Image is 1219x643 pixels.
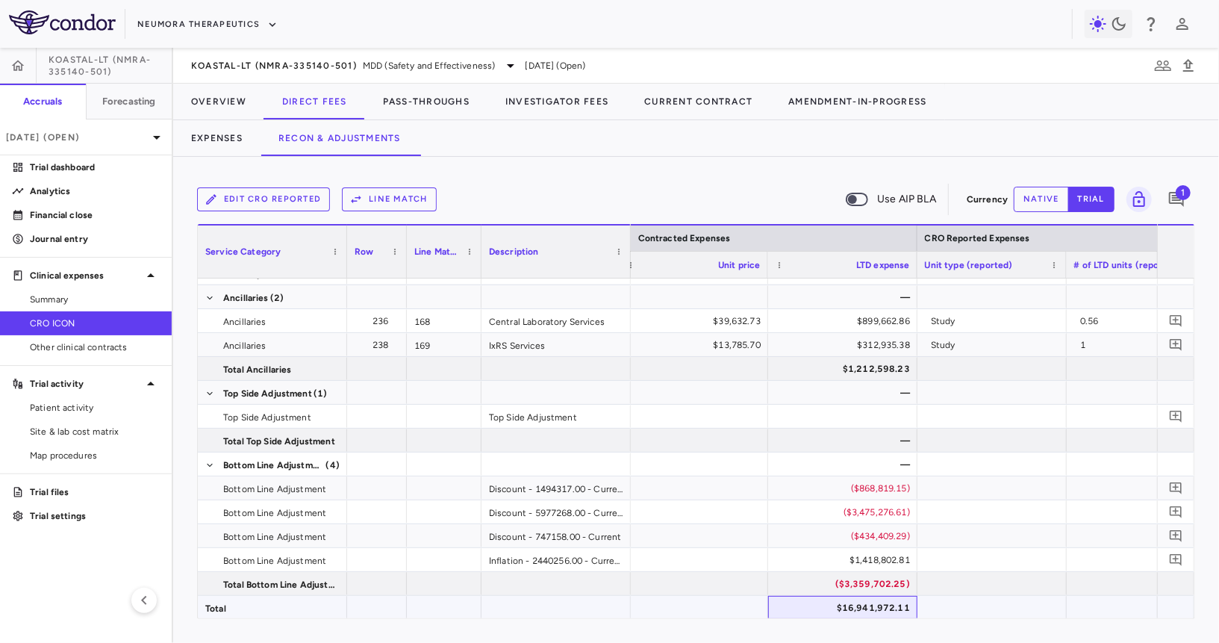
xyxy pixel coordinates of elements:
span: Map procedures [30,449,160,462]
div: IxRS Services [481,333,631,356]
span: Ancillaries [223,286,269,310]
span: Total [205,597,226,621]
span: Top Side Adjustment [223,406,311,429]
button: Recon & Adjustments [261,120,419,156]
p: Trial dashboard [30,161,160,174]
div: ($3,475,276.61) [782,500,910,524]
span: Description [489,246,539,257]
span: KOASTAL-LT (NMRA-335140-501) [49,54,172,78]
img: logo-full-BYUhSk78.svg [9,10,116,34]
span: 1 [1176,185,1191,200]
div: $13,785.70 [632,333,761,357]
div: — [782,453,910,476]
div: — [782,381,910,405]
div: $1,418,802.81 [782,548,910,572]
span: LTD expense [856,260,910,270]
div: Central Laboratory Services [481,309,631,332]
button: Add comment [1166,335,1186,355]
div: Discount - 1494317.00 - Current [481,476,631,500]
p: Currency [967,193,1008,206]
span: Bottom Line Adjustment [223,453,325,477]
h6: Accruals [23,95,62,108]
svg: Add comment [1169,505,1183,519]
svg: Add comment [1167,190,1185,208]
span: Lock grid [1120,187,1152,212]
div: — [782,429,910,453]
div: 238 [361,333,399,357]
div: — [782,285,910,309]
svg: Add comment [1169,338,1183,352]
div: 236 [361,309,399,333]
button: Line Match [342,187,437,211]
button: Overview [173,84,264,119]
button: Add comment [1166,550,1186,570]
span: Ancillaries [223,334,266,358]
button: Edit CRO reported [197,187,330,211]
div: Discount - 5977268.00 - Current [481,500,631,524]
p: Trial activity [30,377,142,391]
button: Pass-Throughs [365,84,487,119]
span: Site & lab cost matrix [30,425,160,438]
span: CRO Reported Expenses [925,233,1030,243]
button: Add comment [1164,187,1189,212]
div: 168 [407,309,481,332]
span: Patient activity [30,401,160,414]
svg: Add comment [1169,529,1183,543]
div: $39,632.73 [632,309,761,333]
span: Summary [30,293,160,306]
span: Use AIP BLA [877,191,936,208]
div: Study [931,309,1059,333]
svg: Add comment [1169,314,1183,328]
button: Neumora Therapeutics [137,13,278,37]
span: Row [355,246,373,257]
button: trial [1068,187,1114,212]
div: $312,935.38 [782,333,910,357]
div: Inflation - 2440256.00 - Current [481,548,631,571]
button: Amendment-In-Progress [770,84,944,119]
span: Service Category [205,246,281,257]
button: Current Contract [626,84,770,119]
button: Add comment [1166,526,1186,546]
p: Financial close [30,208,160,222]
p: Journal entry [30,232,160,246]
span: Bottom Line Adjustment [223,549,326,573]
span: KOASTAL-LT (NMRA-335140-501) [191,60,357,72]
p: Trial settings [30,509,160,523]
span: CRO ICON [30,317,160,330]
p: Trial files [30,485,160,499]
span: Contracted Expenses [638,233,731,243]
span: (1) [314,382,327,406]
span: Total Ancillaries [223,358,292,382]
div: Study [931,333,1059,357]
button: Add comment [1166,406,1186,426]
span: MDD (Safety and Effectiveness) [363,59,496,72]
span: Bottom Line Adjustment [223,501,326,525]
div: $1,212,598.23 [782,357,910,381]
div: Discount - 747158.00 - Current [481,524,631,547]
p: [DATE] (Open) [6,131,148,144]
span: (2) [270,286,284,310]
span: Line Match [414,246,461,257]
span: Other clinical contracts [30,341,160,354]
span: Ancillaries [223,310,266,334]
span: Unit type (reported) [925,260,1013,270]
button: native [1014,187,1069,212]
p: Clinical expenses [30,269,142,282]
span: [DATE] (Open) [526,59,586,72]
div: ($434,409.29) [782,524,910,548]
p: Analytics [30,184,160,198]
div: ($3,359,702.25) [782,572,910,596]
span: Total Top Side Adjustment [223,429,335,453]
h6: Forecasting [102,95,156,108]
svg: Add comment [1169,409,1183,423]
span: Bottom Line Adjustment [223,525,326,549]
button: Add comment [1166,311,1186,331]
button: Direct Fees [264,84,365,119]
div: Top Side Adjustment [481,405,631,428]
svg: Add comment [1169,553,1183,567]
button: Add comment [1166,478,1186,498]
span: Top Side Adjustment [223,382,312,406]
button: Expenses [173,120,261,156]
div: $899,662.86 [782,309,910,333]
span: # of LTD units (reported) [1074,260,1182,270]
